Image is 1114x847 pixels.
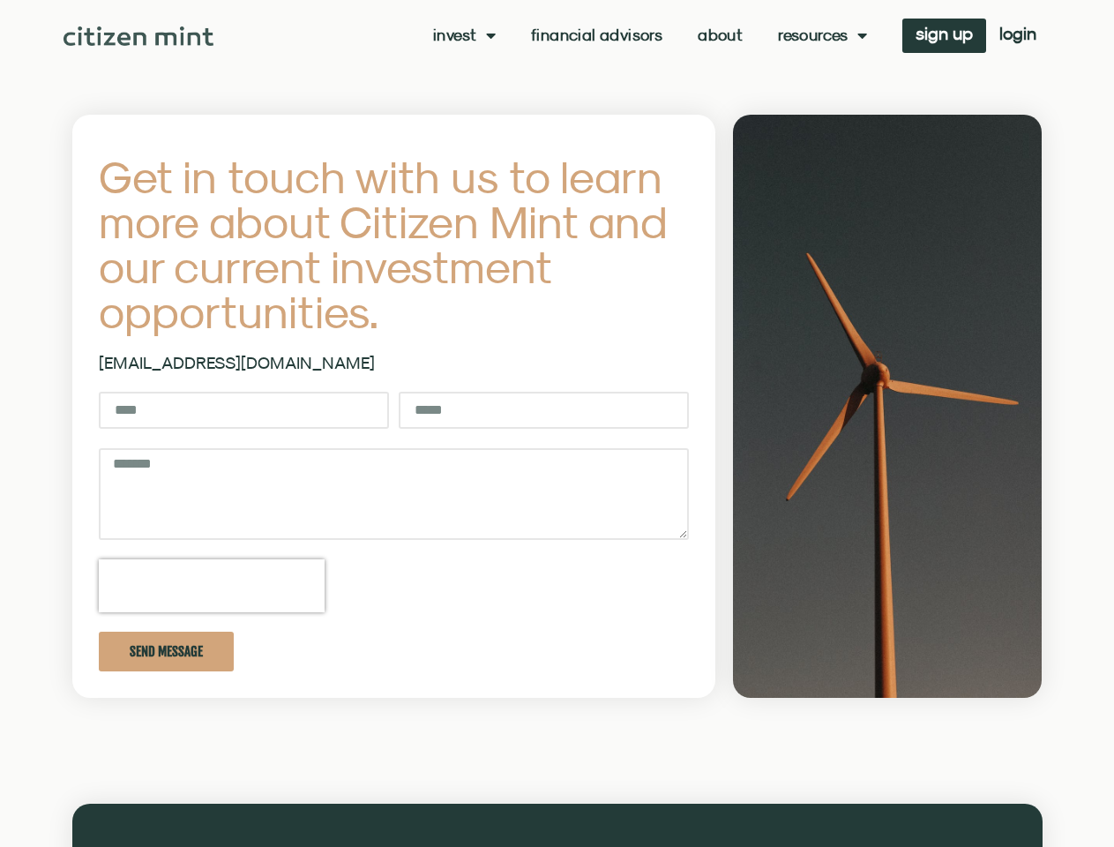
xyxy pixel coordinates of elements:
a: sign up [902,19,986,53]
a: Financial Advisors [531,26,662,44]
button: Send Message [99,632,234,671]
nav: Menu [433,26,867,44]
iframe: reCAPTCHA [99,559,325,612]
span: Send Message [130,645,203,658]
span: sign up [916,27,973,40]
a: [EMAIL_ADDRESS][DOMAIN_NAME] [99,353,375,372]
span: login [999,27,1036,40]
a: About [698,26,743,44]
a: login [986,19,1050,53]
form: New Form [99,392,690,691]
h4: Get in touch with us to learn more about Citizen Mint and our current investment opportunities. [99,154,690,334]
a: Resources [778,26,867,44]
a: Invest [433,26,496,44]
img: Citizen Mint [64,26,214,46]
